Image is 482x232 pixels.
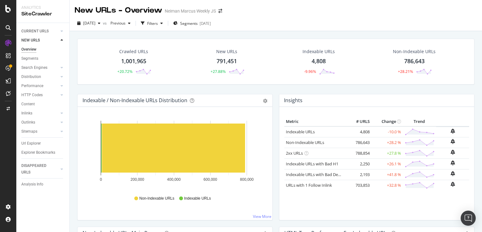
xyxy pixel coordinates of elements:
span: Non-Indexable URLs [139,196,174,201]
button: Filters [138,18,165,28]
div: Crawled URLs [119,48,148,55]
td: +26.1 % [371,158,403,169]
div: Analytics [21,5,64,10]
a: Inlinks [21,110,59,117]
div: 4,808 [312,57,326,65]
span: Previous [108,20,126,26]
a: Overview [21,46,65,53]
a: 2xx URLs [286,150,303,156]
div: Indexable / Non-Indexable URLs Distribution [83,97,187,103]
a: View More [253,214,271,219]
div: -9.96% [304,69,316,74]
a: Outlinks [21,119,59,126]
h4: Insights [284,96,303,105]
a: Explorer Bookmarks [21,149,65,156]
a: Analysis Info [21,181,65,188]
button: Previous [108,18,133,28]
div: NEW URLS [21,37,40,44]
div: HTTP Codes [21,92,43,98]
div: New URLs [216,48,237,55]
a: Url Explorer [21,140,65,147]
div: SiteCrawler [21,10,64,18]
div: bell-plus [451,160,455,165]
div: Open Intercom Messenger [461,211,476,226]
div: Segments [21,55,38,62]
text: 200,000 [131,177,144,182]
th: Trend [403,117,436,126]
a: Sitemaps [21,128,59,135]
span: Segments [180,21,198,26]
button: Segments[DATE] [171,18,213,28]
div: 1,001,965 [121,57,146,65]
button: [DATE] [75,18,103,28]
div: [DATE] [200,21,211,26]
div: Indexable URLs [303,48,335,55]
text: 0 [100,177,102,182]
td: 786,643 [346,137,371,148]
a: Performance [21,83,59,89]
div: arrow-right-arrow-left [218,9,222,13]
div: Outlinks [21,119,35,126]
div: Distribution [21,74,41,80]
div: Performance [21,83,43,89]
span: Indexable URLs [184,196,211,201]
div: Analysis Info [21,181,43,188]
div: 791,451 [217,57,237,65]
div: bell-plus [451,150,455,155]
div: CURRENT URLS [21,28,49,35]
div: Content [21,101,35,108]
text: 800,000 [240,177,254,182]
td: 2,193 [346,169,371,180]
a: HTTP Codes [21,92,59,98]
div: +28.21% [398,69,413,74]
svg: A chart. [83,117,265,190]
td: +41.8 % [371,169,403,180]
div: +20.72% [117,69,132,74]
td: 4,808 [346,126,371,137]
span: vs [103,20,108,26]
div: Inlinks [21,110,32,117]
td: -10.0 % [371,126,403,137]
text: 600,000 [204,177,217,182]
a: URLs with 1 Follow Inlink [286,182,332,188]
div: gear [263,99,267,103]
a: Distribution [21,74,59,80]
div: Filters [147,21,158,26]
td: 2,250 [346,158,371,169]
a: DISAPPEARED URLS [21,163,59,176]
td: +32.8 % [371,180,403,191]
th: Change [371,117,403,126]
a: Indexable URLs with Bad H1 [286,161,338,167]
a: Non-Indexable URLs [286,140,324,145]
a: Search Engines [21,64,59,71]
span: 2025 Aug. 18th [83,20,95,26]
div: Overview [21,46,36,53]
div: Sitemaps [21,128,37,135]
div: +27.88% [211,69,226,74]
div: bell-plus [451,129,455,134]
a: Content [21,101,65,108]
a: Segments [21,55,65,62]
td: 703,853 [346,180,371,191]
div: bell-plus [451,171,455,176]
div: New URLs - Overview [75,5,162,16]
a: Indexable URLs with Bad Description [286,172,354,177]
a: NEW URLS [21,37,59,44]
div: bell-plus [451,182,455,187]
div: Explorer Bookmarks [21,149,55,156]
div: 786,643 [404,57,425,65]
a: Indexable URLs [286,129,315,135]
div: Non-Indexable URLs [393,48,436,55]
div: DISAPPEARED URLS [21,163,53,176]
div: Url Explorer [21,140,41,147]
th: # URLS [346,117,371,126]
td: +27.8 % [371,148,403,158]
a: CURRENT URLS [21,28,59,35]
td: +28.2 % [371,137,403,148]
div: bell-plus [451,139,455,144]
td: 788,854 [346,148,371,158]
th: Metric [284,117,346,126]
text: 400,000 [167,177,181,182]
div: Search Engines [21,64,47,71]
